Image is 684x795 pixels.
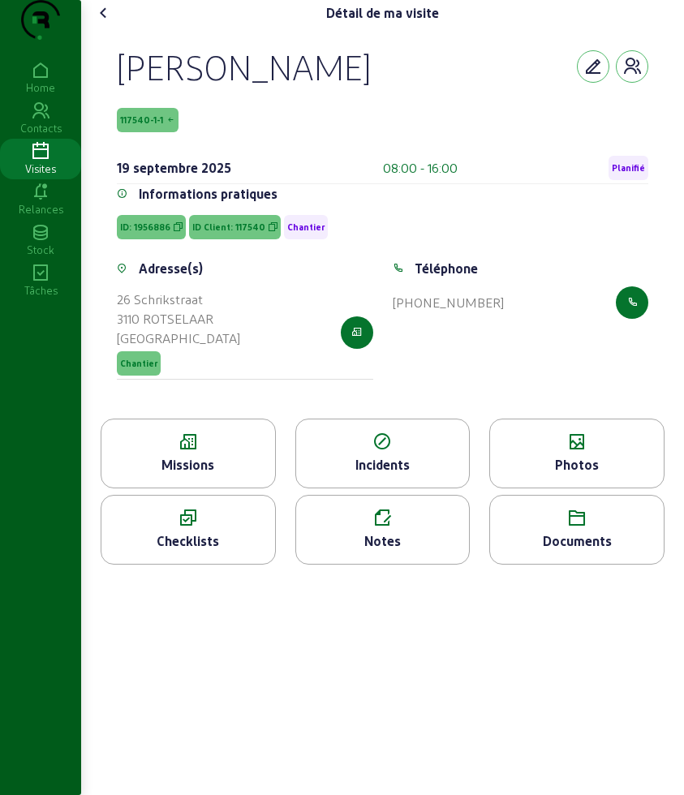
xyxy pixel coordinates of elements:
div: Informations pratiques [139,184,277,204]
div: Photos [490,455,664,475]
div: Téléphone [415,259,478,278]
span: ID: 1956886 [120,221,170,233]
span: Chantier [120,358,157,369]
div: 26 Schrikstraat [117,290,240,309]
div: 08:00 - 16:00 [383,158,458,178]
span: Chantier [287,221,325,233]
div: 19 septembre 2025 [117,158,231,178]
div: Incidents [296,455,470,475]
span: 117540-1-1 [120,114,163,126]
span: Planifié [612,162,645,174]
div: Documents [490,531,664,551]
div: Détail de ma visite [326,3,439,23]
div: Checklists [101,531,275,551]
div: [GEOGRAPHIC_DATA] [117,329,240,348]
div: [PERSON_NAME] [117,45,371,88]
div: [PHONE_NUMBER] [393,293,504,312]
div: Adresse(s) [139,259,203,278]
div: 3110 ROTSELAAR [117,309,240,329]
span: ID Client: 117540 [192,221,265,233]
div: Notes [296,531,470,551]
div: Missions [101,455,275,475]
